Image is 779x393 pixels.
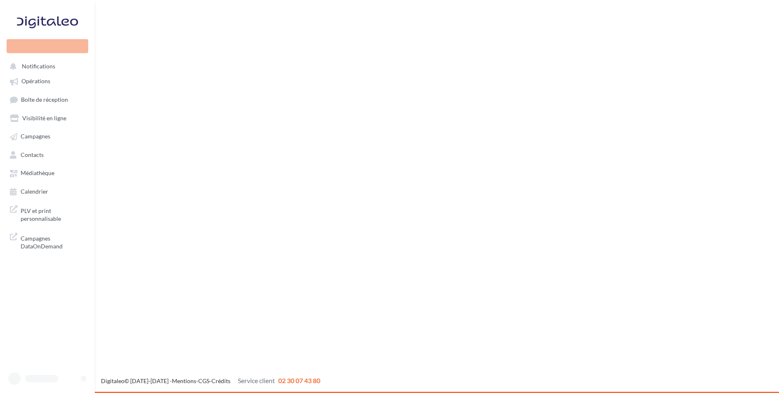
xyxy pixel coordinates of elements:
span: Campagnes [21,133,50,140]
a: Contacts [5,147,90,162]
a: PLV et print personnalisable [5,202,90,226]
span: Boîte de réception [21,96,68,103]
a: Boîte de réception [5,92,90,107]
a: Visibilité en ligne [5,110,90,125]
span: Visibilité en ligne [22,115,66,122]
span: Notifications [22,63,55,70]
a: Campagnes [5,129,90,143]
span: Service client [238,377,275,384]
span: 02 30 07 43 80 [278,377,320,384]
a: Calendrier [5,184,90,199]
span: Opérations [21,78,50,85]
span: © [DATE]-[DATE] - - - [101,377,320,384]
a: Médiathèque [5,165,90,180]
a: Mentions [172,377,196,384]
span: Contacts [21,151,44,158]
span: Campagnes DataOnDemand [21,233,85,250]
span: Médiathèque [21,170,54,177]
a: Crédits [211,377,230,384]
a: CGS [198,377,209,384]
div: Nouvelle campagne [7,39,88,53]
a: Campagnes DataOnDemand [5,229,90,254]
span: PLV et print personnalisable [21,205,85,223]
a: Opérations [5,73,90,88]
span: Calendrier [21,188,48,195]
a: Digitaleo [101,377,124,384]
